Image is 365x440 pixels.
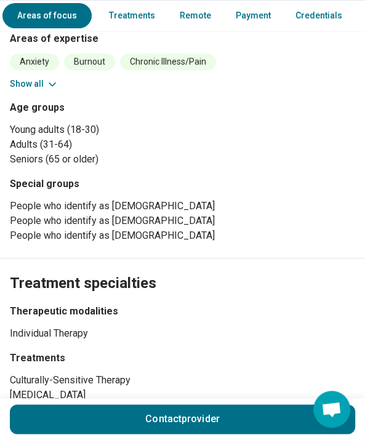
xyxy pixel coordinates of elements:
li: People who identify as [DEMOGRAPHIC_DATA] [10,228,355,243]
a: Remote [172,3,219,28]
button: Contactprovider [10,404,355,434]
a: Treatments [102,3,162,28]
h3: Treatments [10,351,355,366]
h3: Age groups [10,100,355,115]
li: Anxiety [10,54,59,70]
li: Culturally-Sensitive Therapy [10,373,355,388]
h3: Therapeutic modalities [10,304,355,319]
a: Payment [228,3,278,28]
li: People who identify as [DEMOGRAPHIC_DATA] [10,199,355,214]
a: Credentials [288,3,350,28]
li: Chronic Illness/Pain [120,54,216,70]
li: Burnout [64,54,115,70]
div: Open chat [313,391,350,428]
li: People who identify as [DEMOGRAPHIC_DATA] [10,214,355,228]
button: Show all [10,78,58,90]
li: [MEDICAL_DATA] [10,388,355,402]
li: Individual Therapy [10,326,355,341]
h3: Areas of expertise [10,31,355,46]
h3: Special groups [10,177,355,191]
li: Adults (31-64) [10,137,355,152]
a: Areas of focus [2,3,92,28]
li: Young adults (18-30) [10,122,355,137]
h2: Treatment specialties [10,244,355,294]
li: Seniors (65 or older) [10,152,355,167]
